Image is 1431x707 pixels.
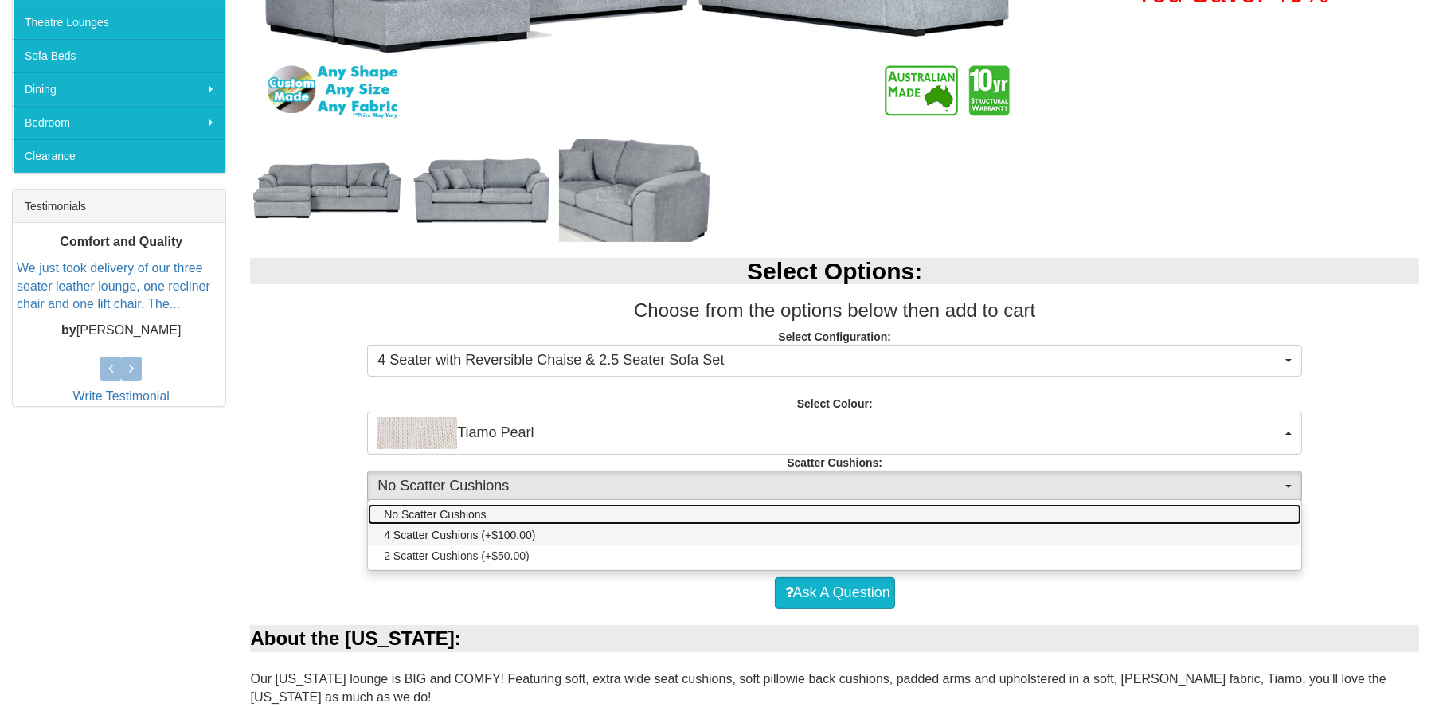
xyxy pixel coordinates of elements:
[377,476,1281,497] span: No Scatter Cushions
[13,139,225,173] a: Clearance
[367,471,1302,502] button: No Scatter Cushions
[73,389,170,403] a: Write Testimonial
[13,190,225,223] div: Testimonials
[377,417,1281,449] span: Tiamo Pearl
[367,345,1302,377] button: 4 Seater with Reversible Chaise & 2.5 Seater Sofa Set
[17,322,225,340] p: [PERSON_NAME]
[17,261,210,311] a: We just took delivery of our three seater leather lounge, one recliner chair and one lift chair. ...
[384,527,535,543] span: 4 Scatter Cushions (+$100.00)
[367,412,1302,455] button: Tiamo PearlTiamo Pearl
[13,39,225,72] a: Sofa Beds
[13,72,225,106] a: Dining
[797,397,873,410] strong: Select Colour:
[13,106,225,139] a: Bedroom
[60,235,182,248] b: Comfort and Quality
[377,350,1281,371] span: 4 Seater with Reversible Chaise & 2.5 Seater Sofa Set
[13,6,225,39] a: Theatre Lounges
[250,625,1419,652] div: About the [US_STATE]:
[384,548,530,564] span: 2 Scatter Cushions (+$50.00)
[747,258,922,284] b: Select Options:
[250,300,1419,321] h3: Choose from the options below then add to cart
[775,577,895,609] a: Ask A Question
[377,417,457,449] img: Tiamo Pearl
[778,330,891,343] strong: Select Configuration:
[384,506,486,522] span: No Scatter Cushions
[61,323,76,337] b: by
[787,456,882,469] strong: Scatter Cushions:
